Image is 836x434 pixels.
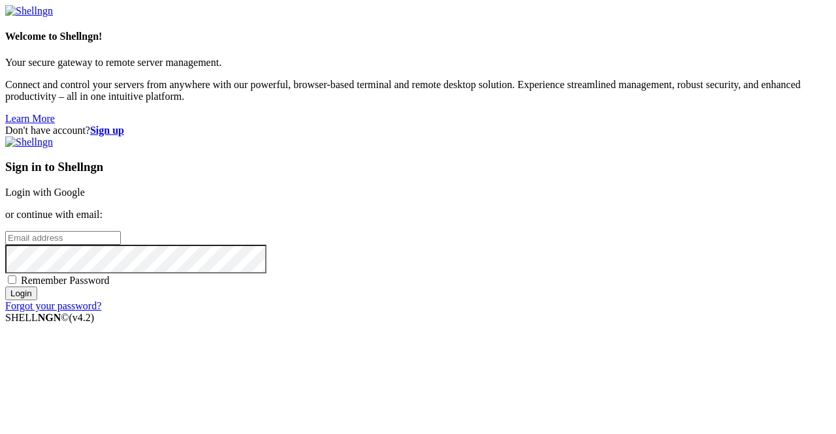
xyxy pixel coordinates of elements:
b: NGN [38,312,61,323]
span: Remember Password [21,275,110,286]
img: Shellngn [5,136,53,148]
a: Sign up [90,125,124,136]
img: Shellngn [5,5,53,17]
span: 4.2.0 [69,312,95,323]
input: Email address [5,231,121,245]
a: Learn More [5,113,55,124]
div: Don't have account? [5,125,831,136]
h3: Sign in to Shellngn [5,160,831,174]
p: Your secure gateway to remote server management. [5,57,831,69]
a: Login with Google [5,187,85,198]
span: SHELL © [5,312,94,323]
a: Forgot your password? [5,300,101,311]
h4: Welcome to Shellngn! [5,31,831,42]
input: Remember Password [8,275,16,284]
input: Login [5,287,37,300]
p: Connect and control your servers from anywhere with our powerful, browser-based terminal and remo... [5,79,831,102]
p: or continue with email: [5,209,831,221]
